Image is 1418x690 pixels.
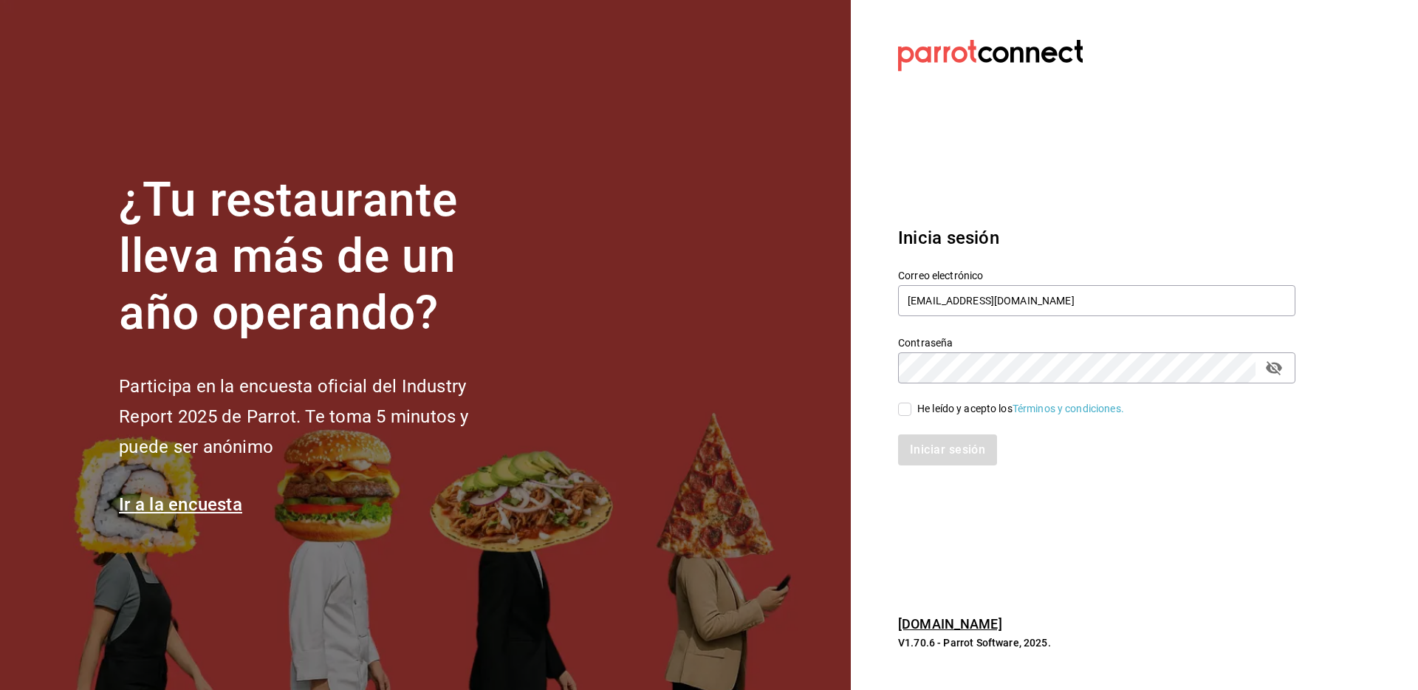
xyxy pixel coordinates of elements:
[119,172,518,342] h1: ¿Tu restaurante lleva más de un año operando?
[917,401,1124,417] div: He leído y acepto los
[1013,403,1124,414] a: Términos y condiciones.
[119,494,242,515] a: Ir a la encuesta
[898,225,1295,251] h3: Inicia sesión
[898,616,1002,632] a: [DOMAIN_NAME]
[898,337,1295,347] label: Contraseña
[1261,355,1287,380] button: passwordField
[119,372,518,462] h2: Participa en la encuesta oficial del Industry Report 2025 de Parrot. Te toma 5 minutos y puede se...
[898,285,1295,316] input: Ingresa tu correo electrónico
[898,270,1295,280] label: Correo electrónico
[898,635,1295,650] p: V1.70.6 - Parrot Software, 2025.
